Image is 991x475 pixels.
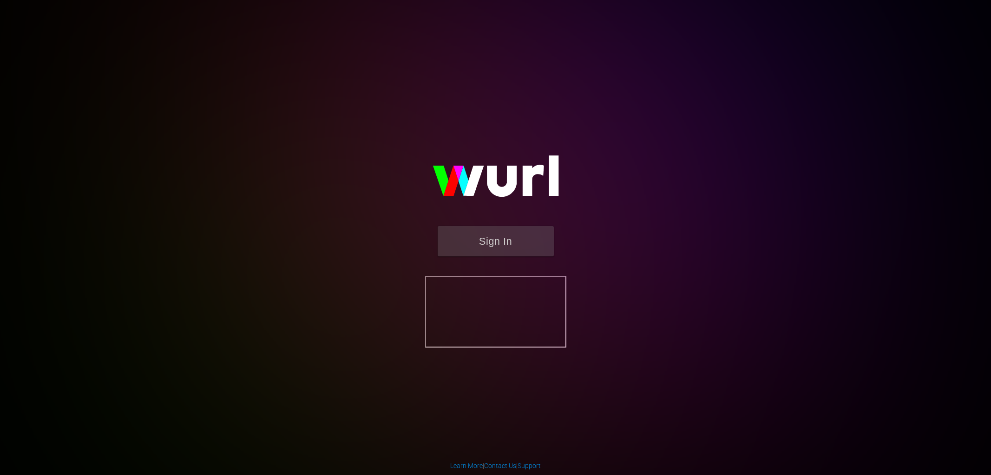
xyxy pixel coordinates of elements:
[518,462,541,469] a: Support
[450,461,541,470] div: | |
[403,135,589,226] img: wurl-logo-on-black-223613ac3d8ba8fe6dc639794a292ebdb59501304c7dfd60c99c58986ef67473.svg
[450,462,483,469] a: Learn More
[438,226,554,256] button: Sign In
[484,462,516,469] a: Contact Us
